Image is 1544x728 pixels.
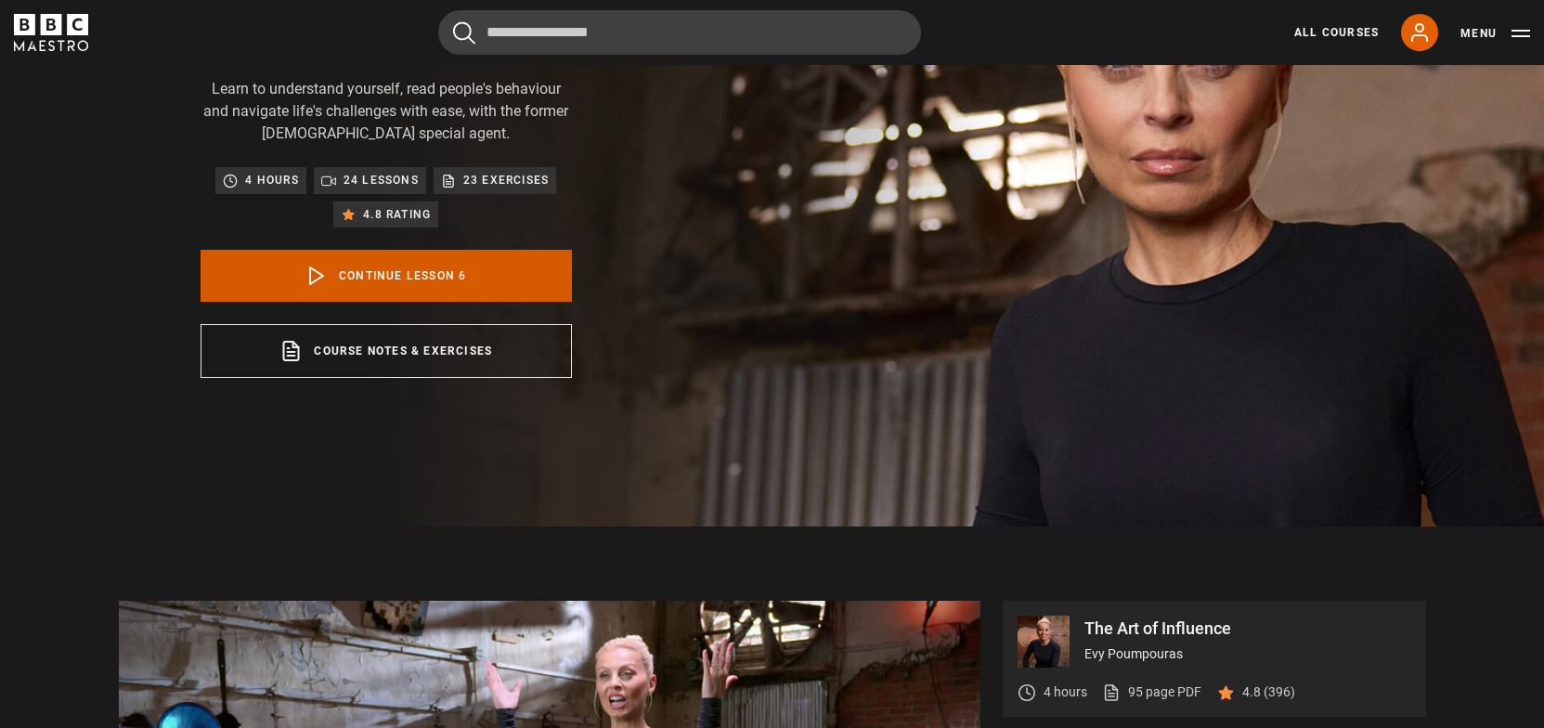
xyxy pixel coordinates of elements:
p: 4 hours [1044,682,1087,702]
p: 23 exercises [463,171,549,189]
a: Continue lesson 6 [201,250,572,302]
p: 4.8 (396) [1242,682,1295,702]
p: 4.8 rating [363,205,431,224]
a: Course notes & exercises [201,324,572,378]
button: Submit the search query [453,21,475,45]
p: Learn to understand yourself, read people's behaviour and navigate life's challenges with ease, w... [201,78,572,145]
input: Search [438,10,921,55]
p: 24 lessons [344,171,419,189]
p: 4 hours [245,171,298,189]
a: All Courses [1294,24,1379,41]
p: The Art of Influence [1084,620,1411,637]
a: 95 page PDF [1102,682,1201,702]
p: Evy Poumpouras [1084,644,1411,664]
svg: BBC Maestro [14,14,88,51]
button: Toggle navigation [1460,24,1530,43]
